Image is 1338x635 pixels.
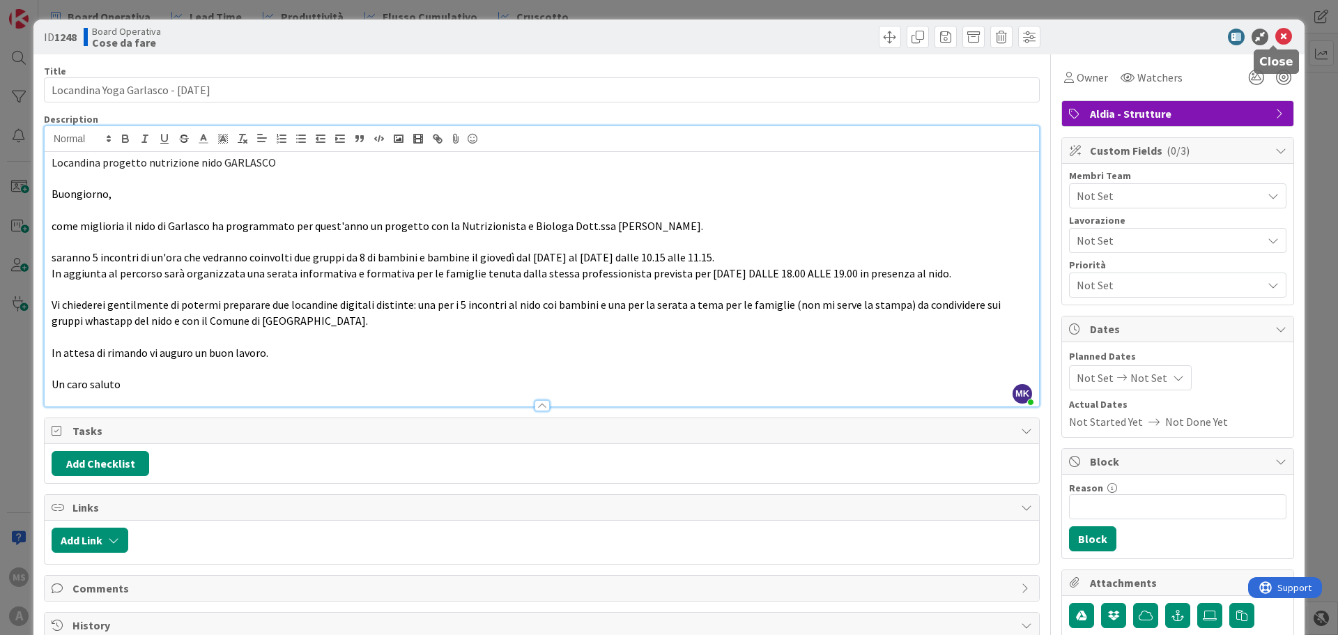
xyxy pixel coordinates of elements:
[1259,55,1293,68] h5: Close
[1077,69,1108,86] span: Owner
[1013,384,1032,404] span: MK
[72,617,1014,634] span: History
[1137,69,1183,86] span: Watchers
[52,155,276,169] span: Locandina progetto nutrizione nido GARLASCO
[1077,231,1255,250] span: Not Set
[1069,215,1286,225] div: Lavorazione
[1069,260,1286,270] div: Priorità
[1090,321,1268,337] span: Dates
[1167,144,1190,158] span: ( 0/3 )
[52,250,714,264] span: saranno 5 incontri di un'ora che vedranno coinvolti due gruppi da 8 di bambini e bambine il giove...
[1130,369,1167,386] span: Not Set
[52,187,111,201] span: Buongiorno,
[52,298,1003,328] span: Vi chiederei gentilmente di potermi preparare due locandine digitali distinte: una per i 5 incont...
[52,451,149,476] button: Add Checklist
[44,77,1040,102] input: type card name here...
[1069,526,1116,551] button: Block
[1090,142,1268,159] span: Custom Fields
[1090,453,1268,470] span: Block
[1069,171,1286,181] div: Membri Team
[52,346,268,360] span: In attesa di rimando vi auguro un buon lavoro.
[92,26,161,37] span: Board Operativa
[52,377,121,391] span: Un caro saluto
[1069,349,1286,364] span: Planned Dates
[1077,188,1262,204] span: Not Set
[72,422,1014,439] span: Tasks
[52,266,951,280] span: In aggiunta al percorso sarà organizzata una serata informativa e formativa per le famiglie tenut...
[1090,105,1268,122] span: Aldia - Strutture
[44,65,66,77] label: Title
[72,580,1014,597] span: Comments
[54,30,77,44] b: 1248
[52,528,128,553] button: Add Link
[1077,277,1262,293] span: Not Set
[1069,482,1103,494] label: Reason
[72,499,1014,516] span: Links
[44,113,98,125] span: Description
[1069,413,1143,430] span: Not Started Yet
[52,219,703,233] span: come miglioria il nido di Garlasco ha programmato per quest'anno un progetto con la Nutrizionista...
[29,2,63,19] span: Support
[1077,369,1114,386] span: Not Set
[1165,413,1228,430] span: Not Done Yet
[1069,397,1286,412] span: Actual Dates
[92,37,161,48] b: Cose da fare
[44,29,77,45] span: ID
[1090,574,1268,591] span: Attachments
